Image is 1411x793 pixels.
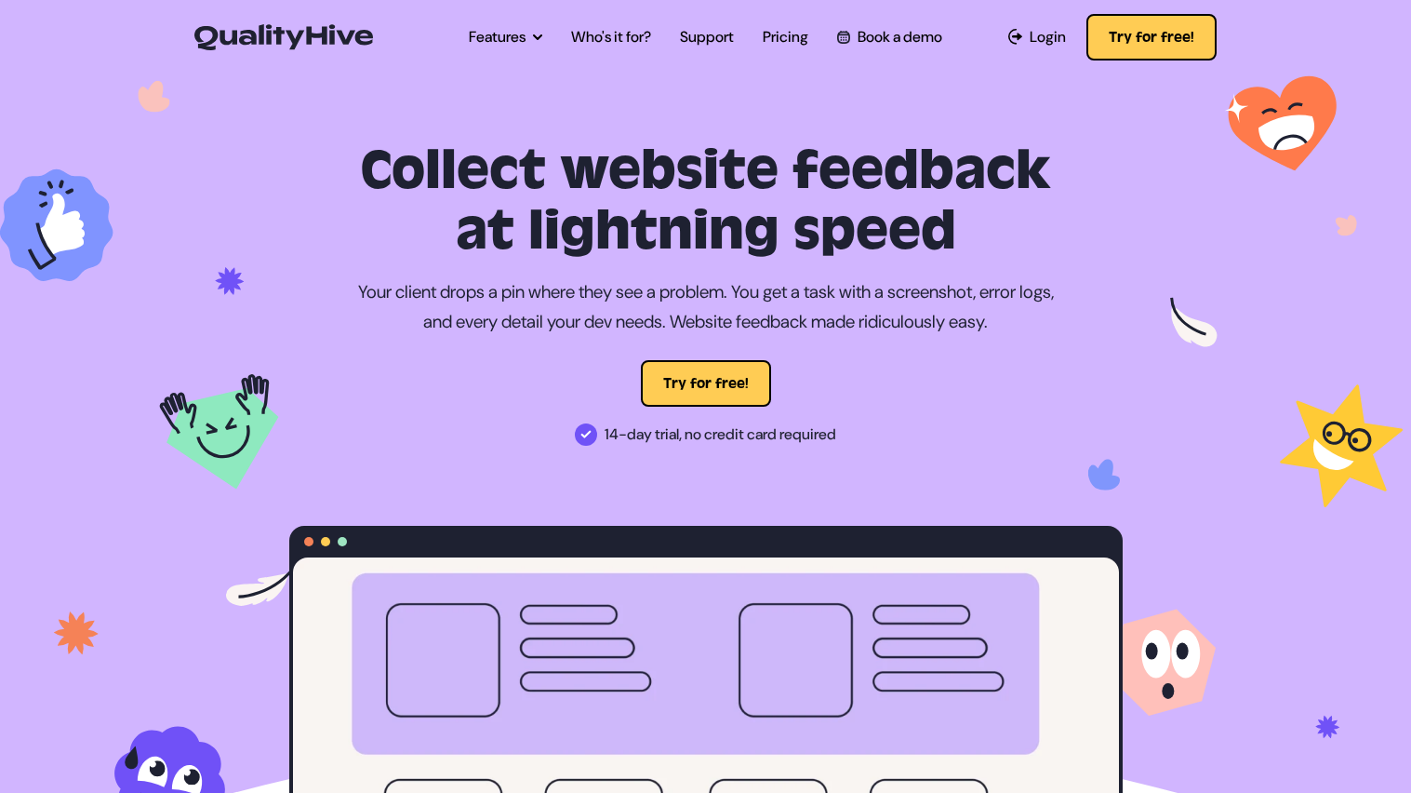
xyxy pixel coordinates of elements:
img: QualityHive - Bug Tracking Tool [194,24,373,50]
a: Login [1008,26,1067,48]
a: Who's it for? [571,26,651,48]
p: Your client drops a pin where they see a problem. You get a task with a screenshot, error logs, a... [357,277,1055,338]
span: 14-day trial, no credit card required [605,420,836,450]
h1: Collect website feedback at lightning speed [289,141,1123,262]
span: Login [1030,26,1066,48]
img: Book a QualityHive Demo [837,31,849,43]
button: Try for free! [641,360,771,407]
a: Features [469,26,542,48]
a: Support [680,26,734,48]
a: Book a demo [837,26,941,48]
button: Try for free! [1086,14,1217,60]
img: 14-day trial, no credit card required [575,423,597,446]
a: Pricing [763,26,808,48]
